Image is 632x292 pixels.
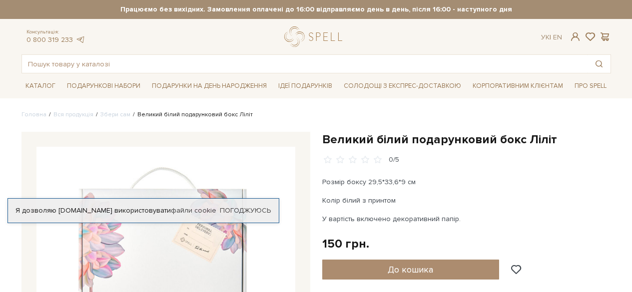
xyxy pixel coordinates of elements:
a: Вся продукція [53,111,93,118]
li: Великий білий подарунковий бокс Ліліт [130,110,253,119]
a: Ідеї подарунків [274,78,336,94]
a: En [553,33,562,41]
a: logo [284,26,347,47]
p: У вартість включено декоративний папір. [322,214,557,224]
a: Головна [21,111,46,118]
div: Я дозволяю [DOMAIN_NAME] використовувати [8,206,279,215]
span: До кошика [388,264,433,275]
a: Подарунки на День народження [148,78,271,94]
div: Ук [541,33,562,42]
h1: Великий білий подарунковий бокс Ліліт [322,132,611,147]
a: Корпоративним клієнтам [469,78,567,94]
strong: Працюємо без вихідних. Замовлення оплачені до 16:00 відправляємо день в день, після 16:00 - насту... [21,5,611,14]
a: Про Spell [571,78,611,94]
a: 0 800 319 233 [26,35,73,44]
button: Пошук товару у каталозі [588,55,611,73]
a: Солодощі з експрес-доставкою [340,77,465,94]
a: Погоджуюсь [220,206,271,215]
input: Пошук товару у каталозі [22,55,588,73]
span: Консультація: [26,29,85,35]
div: 150 грн. [322,236,369,252]
a: Подарункові набори [63,78,144,94]
span: | [550,33,551,41]
a: Каталог [21,78,59,94]
p: Розмір боксу 29,5*33,6*9 см [322,177,557,187]
p: Колір білий з принтом [322,195,557,206]
button: До кошика [322,260,500,280]
div: 0/5 [389,155,399,165]
a: Збери сам [100,111,130,118]
a: telegram [75,35,85,44]
a: файли cookie [171,206,216,215]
